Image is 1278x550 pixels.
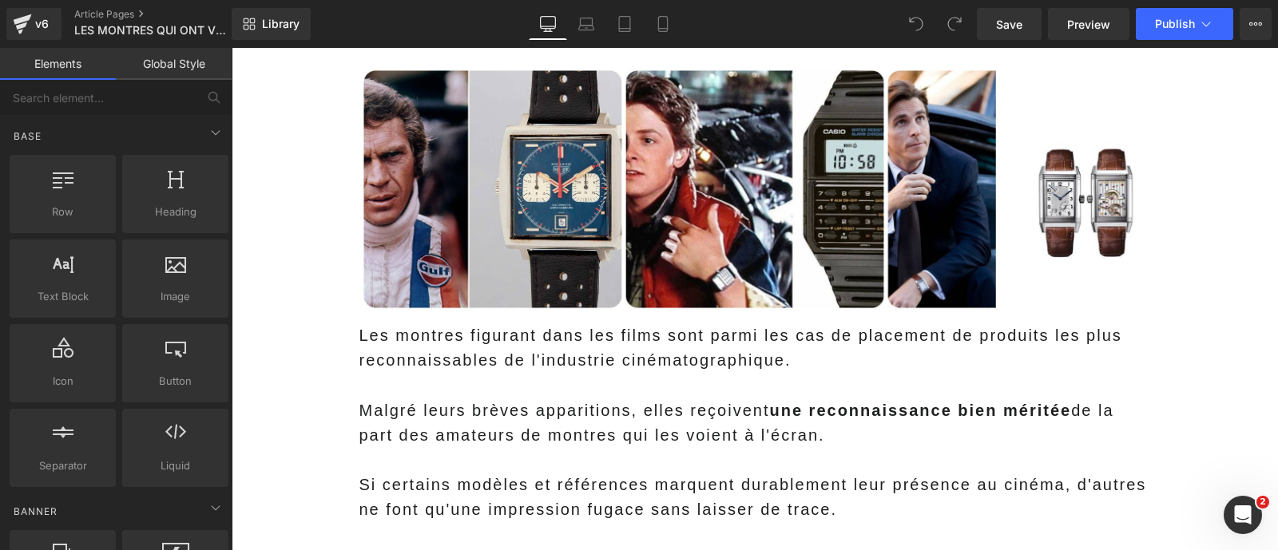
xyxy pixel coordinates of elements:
span: Save [996,16,1022,33]
span: Separator [14,457,111,474]
a: Preview [1048,8,1129,40]
p: Malgré leurs brèves apparitions, elles reçoivent de la part des amateurs de montres qui les voien... [129,350,919,400]
span: Publish [1155,18,1195,30]
button: Undo [900,8,932,40]
p: Combien de ces modèles ont-ils retenu votre attention sur ? [129,500,919,524]
span: Text Block [14,288,111,305]
span: Banner [12,504,59,519]
button: Publish [1136,8,1233,40]
a: Article Pages [74,8,258,21]
a: Global Style [116,48,232,80]
span: Icon [14,373,111,390]
button: More [1240,8,1272,40]
span: Base [12,129,43,144]
p: Les montre [129,275,919,325]
iframe: Intercom live chat [1224,496,1262,534]
span: Heading [127,204,224,220]
button: Redo [939,8,970,40]
span: s figurant dans les films sont parmi les cas de placement de produits les plus reconnaissables de... [129,279,891,321]
p: Si certains modèles et références marquent durablement leur présence au cinéma, d'autres ne font ... [129,425,919,474]
span: Preview [1067,16,1110,33]
a: Desktop [529,8,567,40]
div: v6 [32,14,52,34]
a: New Library [232,8,311,40]
span: Row [14,204,111,220]
span: 2 [1256,496,1269,508]
a: Tablet [605,8,644,40]
span: LES MONTRES QUI ONT VOLE LA VEDETTE AU CINEMA [74,24,228,37]
span: Liquid [127,457,224,474]
span: Image [127,288,224,305]
a: Laptop [567,8,605,40]
a: v6 [6,8,62,40]
span: Button [127,373,224,390]
span: Library [262,17,300,31]
a: Mobile [644,8,682,40]
strong: une reconnaissance bien méritée [538,354,840,371]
